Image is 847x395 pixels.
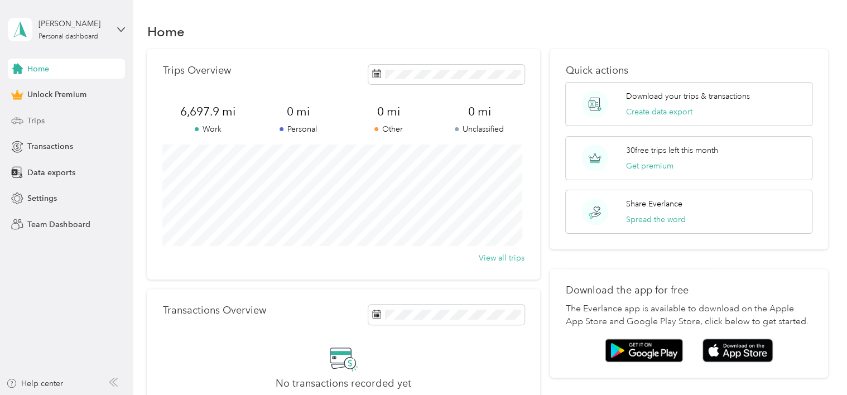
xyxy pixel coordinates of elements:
p: The Everlance app is available to download on the Apple App Store and Google Play Store, click be... [565,302,812,329]
p: Other [344,123,434,135]
p: Work [162,123,253,135]
h1: Home [147,26,184,37]
p: Personal [253,123,344,135]
span: 6,697.9 mi [162,104,253,119]
p: Unclassified [434,123,524,135]
span: 0 mi [344,104,434,119]
button: Create data export [626,106,692,118]
button: Spread the word [626,214,686,225]
p: Transactions Overview [162,305,266,316]
p: 30 free trips left this month [626,144,718,156]
span: Data exports [27,167,75,179]
p: Share Everlance [626,198,682,210]
span: Home [27,63,49,75]
button: Help center [6,378,63,389]
div: [PERSON_NAME] [38,18,108,30]
p: Download the app for free [565,285,812,296]
span: Settings [27,192,57,204]
p: Download your trips & transactions [626,90,750,102]
button: View all trips [479,252,524,264]
p: Trips Overview [162,65,230,76]
h2: No transactions recorded yet [276,378,411,389]
span: Transactions [27,141,73,152]
div: Personal dashboard [38,33,98,40]
p: Quick actions [565,65,812,76]
span: Trips [27,115,45,127]
img: Google play [605,339,683,362]
iframe: Everlance-gr Chat Button Frame [785,333,847,395]
button: Get premium [626,160,673,172]
img: App store [702,339,773,363]
span: Unlock Premium [27,89,86,100]
span: 0 mi [434,104,524,119]
span: 0 mi [253,104,344,119]
span: Team Dashboard [27,219,90,230]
